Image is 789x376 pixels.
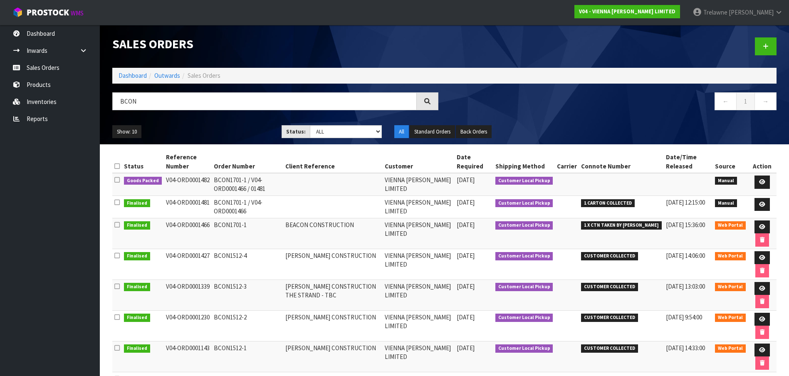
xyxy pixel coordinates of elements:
th: Status [122,151,164,173]
span: [DATE] [457,198,475,206]
span: [DATE] [457,282,475,290]
span: Trelawne [703,8,727,16]
td: V04-ORD0001466 [164,218,212,249]
span: 1 CARTON COLLECTED [581,199,635,208]
span: Web Portal [715,344,746,353]
span: Customer Local Pickup [495,344,553,353]
a: Dashboard [119,72,147,79]
span: [DATE] 12:15:00 [666,198,705,206]
td: VIENNA [PERSON_NAME] LIMITED [383,218,455,249]
td: V04-ORD0001339 [164,280,212,310]
span: ProStock [27,7,69,18]
span: [DATE] 14:06:00 [666,252,705,260]
button: Standard Orders [410,125,455,139]
span: [DATE] 13:03:00 [666,282,705,290]
td: BCON1512-1 [212,341,283,372]
span: 1 X CTN TAKEN BY [PERSON_NAME] [581,221,662,230]
td: VIENNA [PERSON_NAME] LIMITED [383,195,455,218]
a: Outwards [154,72,180,79]
td: BCON1512-2 [212,310,283,341]
span: [DATE] [457,344,475,352]
th: Customer [383,151,455,173]
span: [DATE] 15:36:00 [666,221,705,229]
span: [DATE] 14:33:00 [666,344,705,352]
span: [DATE] [457,252,475,260]
td: V04-ORD0001482 [164,173,212,195]
span: Customer Local Pickup [495,177,553,185]
td: BCON1512-4 [212,249,283,280]
span: Web Portal [715,221,746,230]
button: Back Orders [456,125,492,139]
td: BCON1701-1 [212,218,283,249]
span: Customer Local Pickup [495,283,553,291]
td: VIENNA [PERSON_NAME] LIMITED [383,173,455,195]
th: Source [713,151,748,173]
td: V04-ORD0001481 [164,195,212,218]
td: BCON1701-1 / V04-ORD0001466 / 01481 [212,173,283,195]
td: VIENNA [PERSON_NAME] LIMITED [383,280,455,310]
td: BCON1701-1 / V04-ORD0001466 [212,195,283,218]
td: V04-ORD0001143 [164,341,212,372]
span: Finalised [124,283,150,291]
small: WMS [71,9,84,17]
th: Connote Number [579,151,664,173]
nav: Page navigation [451,92,777,113]
strong: V04 - VIENNA [PERSON_NAME] LIMITED [579,8,675,15]
span: CUSTOMER COLLECTED [581,283,638,291]
span: Finalised [124,344,150,353]
input: Search sales orders [112,92,417,110]
td: [PERSON_NAME] CONSTRUCTION [283,341,383,372]
span: Sales Orders [188,72,220,79]
td: V04-ORD0001230 [164,310,212,341]
span: Finalised [124,314,150,322]
span: [DATE] [457,176,475,184]
strong: Status: [286,128,306,135]
td: VIENNA [PERSON_NAME] LIMITED [383,249,455,280]
td: VIENNA [PERSON_NAME] LIMITED [383,341,455,372]
span: Web Portal [715,314,746,322]
span: [PERSON_NAME] [729,8,774,16]
a: ← [715,92,737,110]
button: All [394,125,409,139]
span: CUSTOMER COLLECTED [581,344,638,353]
td: VIENNA [PERSON_NAME] LIMITED [383,310,455,341]
th: Client Reference [283,151,383,173]
th: Date/Time Released [664,151,713,173]
span: Finalised [124,252,150,260]
span: Customer Local Pickup [495,314,553,322]
td: BEACON CONSTRUCTION [283,218,383,249]
span: Finalised [124,221,150,230]
span: CUSTOMER COLLECTED [581,252,638,260]
td: BCON1512-3 [212,280,283,310]
td: [PERSON_NAME] CONSTRUCTION [283,310,383,341]
span: [DATE] [457,313,475,321]
td: [PERSON_NAME] CONSTRUCTION THE STRAND - TBC [283,280,383,310]
a: 1 [736,92,755,110]
th: Carrier [555,151,579,173]
span: Customer Local Pickup [495,252,553,260]
a: → [754,92,777,110]
th: Action [748,151,777,173]
img: cube-alt.png [12,7,23,17]
td: [PERSON_NAME] CONSTRUCTION [283,249,383,280]
span: [DATE] [457,221,475,229]
button: Show: 10 [112,125,141,139]
span: Customer Local Pickup [495,199,553,208]
span: Web Portal [715,252,746,260]
th: Shipping Method [493,151,555,173]
span: Goods Packed [124,177,162,185]
span: Finalised [124,199,150,208]
span: [DATE] 9:54:00 [666,313,702,321]
th: Order Number [212,151,283,173]
th: Reference Number [164,151,212,173]
span: Manual [715,199,737,208]
span: CUSTOMER COLLECTED [581,314,638,322]
h1: Sales Orders [112,37,438,51]
th: Date Required [455,151,493,173]
span: Manual [715,177,737,185]
td: V04-ORD0001427 [164,249,212,280]
span: Customer Local Pickup [495,221,553,230]
span: Web Portal [715,283,746,291]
